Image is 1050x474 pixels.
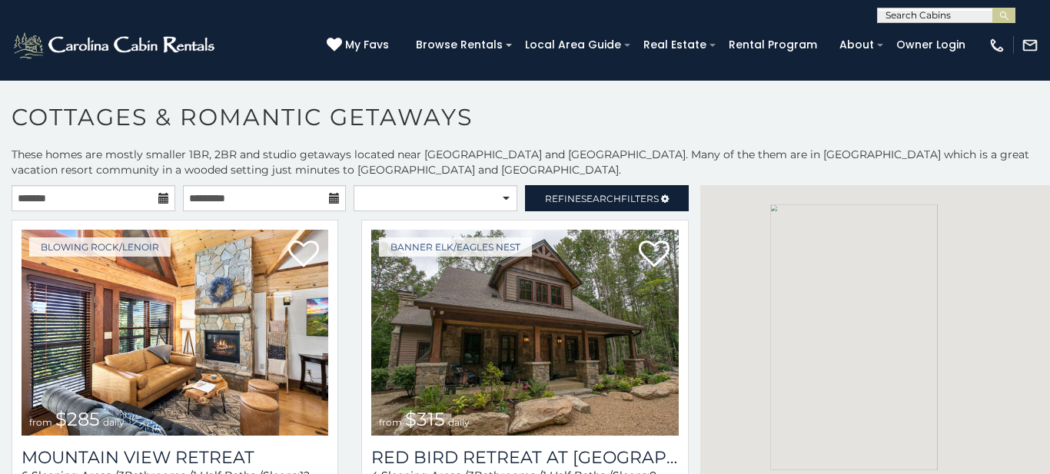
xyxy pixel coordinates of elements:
[721,33,825,57] a: Rental Program
[22,230,328,436] img: Mountain View Retreat
[545,193,659,204] span: Refine Filters
[371,447,678,468] a: Red Bird Retreat at [GEOGRAPHIC_DATA]
[379,237,532,257] a: Banner Elk/Eagles Nest
[22,447,328,468] a: Mountain View Retreat
[22,230,328,436] a: Mountain View Retreat from $285 daily
[288,239,319,271] a: Add to favorites
[405,408,445,430] span: $315
[371,230,678,436] img: Red Bird Retreat at Eagles Nest
[639,239,670,271] a: Add to favorites
[517,33,629,57] a: Local Area Guide
[408,33,510,57] a: Browse Rentals
[448,416,470,428] span: daily
[989,37,1005,54] img: phone-regular-white.png
[1022,37,1038,54] img: mail-regular-white.png
[371,447,678,468] h3: Red Bird Retreat at Eagles Nest
[371,230,678,436] a: Red Bird Retreat at Eagles Nest from $315 daily
[29,237,171,257] a: Blowing Rock/Lenoir
[55,408,100,430] span: $285
[345,37,389,53] span: My Favs
[12,30,219,61] img: White-1-2.png
[29,416,52,428] span: from
[379,416,402,428] span: from
[889,33,973,57] a: Owner Login
[832,33,882,57] a: About
[581,193,621,204] span: Search
[103,416,125,428] span: daily
[327,37,393,54] a: My Favs
[525,185,689,211] a: RefineSearchFilters
[636,33,714,57] a: Real Estate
